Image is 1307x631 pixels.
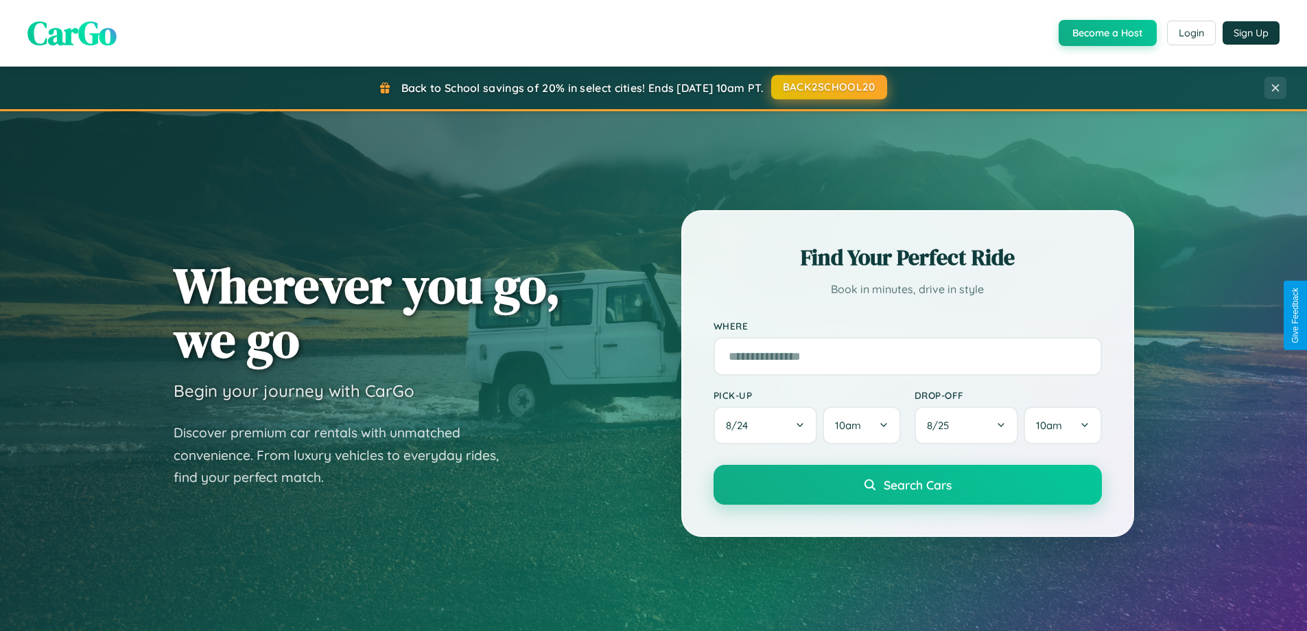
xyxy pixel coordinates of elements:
button: BACK2SCHOOL20 [771,75,887,100]
span: 10am [835,419,861,432]
label: Pick-up [714,389,901,401]
p: Discover premium car rentals with unmatched convenience. From luxury vehicles to everyday rides, ... [174,422,517,489]
button: 10am [823,406,900,444]
h2: Find Your Perfect Ride [714,242,1102,273]
div: Give Feedback [1291,288,1300,343]
h1: Wherever you go, we go [174,258,561,367]
span: 10am [1036,419,1062,432]
button: Sign Up [1223,21,1280,45]
p: Book in minutes, drive in style [714,279,1102,299]
span: Back to School savings of 20% in select cities! Ends [DATE] 10am PT. [401,81,764,95]
span: CarGo [27,10,117,56]
button: Search Cars [714,465,1102,505]
label: Drop-off [915,389,1102,401]
button: 8/24 [714,406,818,444]
h3: Begin your journey with CarGo [174,380,414,401]
label: Where [714,320,1102,332]
span: 8 / 25 [927,419,956,432]
span: 8 / 24 [726,419,755,432]
span: Search Cars [884,477,952,492]
button: Login [1167,21,1216,45]
button: Become a Host [1059,20,1157,46]
button: 8/25 [915,406,1019,444]
button: 10am [1024,406,1101,444]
